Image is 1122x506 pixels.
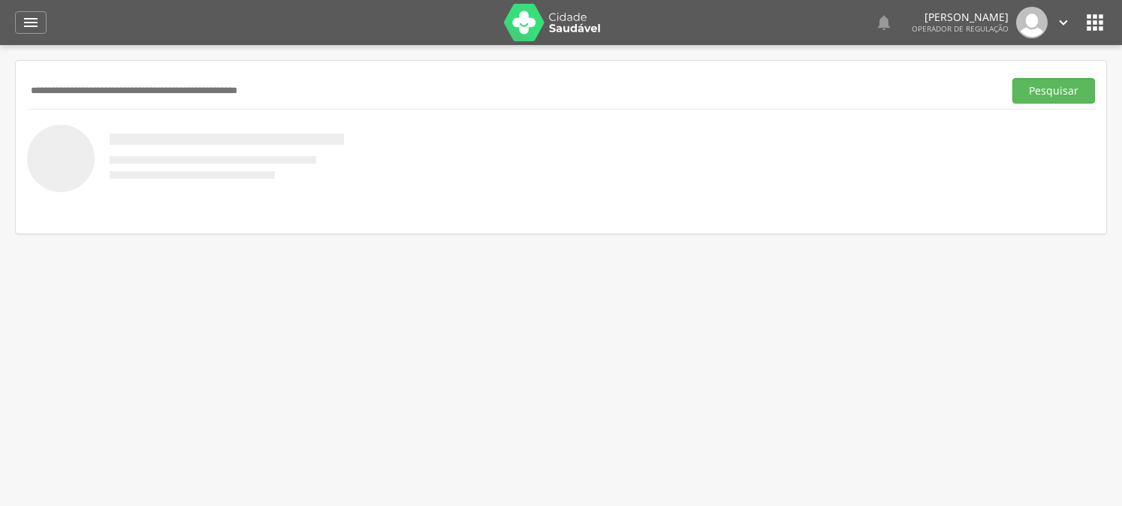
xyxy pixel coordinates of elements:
a:  [1055,7,1072,38]
button: Pesquisar [1012,78,1095,104]
span: Operador de regulação [912,23,1009,34]
a:  [875,7,893,38]
p: [PERSON_NAME] [912,12,1009,23]
i:  [1055,14,1072,31]
i:  [22,14,40,32]
a:  [15,11,47,34]
i:  [875,14,893,32]
i:  [1083,11,1107,35]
